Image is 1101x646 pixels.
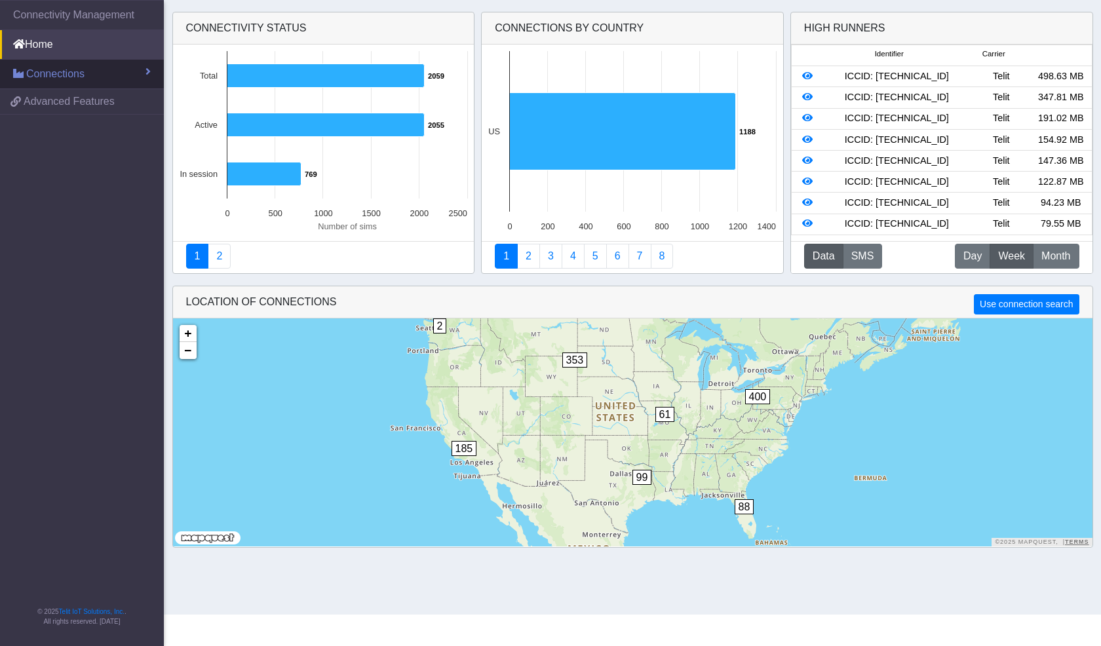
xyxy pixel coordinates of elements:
text: 0 [508,221,512,231]
button: Data [804,244,843,269]
a: Zoom in [180,325,197,342]
div: Telit [971,69,1031,84]
span: 2 [433,318,447,333]
button: Week [990,244,1033,269]
text: 2055 [428,121,444,129]
div: ICCID: [TECHNICAL_ID] [822,154,971,168]
text: 200 [541,221,554,231]
text: 769 [305,170,317,178]
a: Connections By Country [495,244,518,269]
a: Carrier [517,244,540,269]
div: 154.92 MB [1031,133,1091,147]
a: Not Connected for 30 days [651,244,674,269]
span: 61 [655,407,675,422]
div: Telit [971,154,1031,168]
div: Telit [971,217,1031,231]
text: US [488,126,500,136]
span: Connections [26,66,85,82]
text: 2000 [410,208,428,218]
a: Connectivity status [186,244,209,269]
nav: Summary paging [186,244,461,269]
div: 122.87 MB [1031,175,1091,189]
text: 500 [268,208,282,218]
a: Zero Session [628,244,651,269]
div: 79.55 MB [1031,217,1091,231]
text: 800 [655,221,668,231]
text: 400 [579,221,592,231]
text: 1000 [691,221,709,231]
a: Telit IoT Solutions, Inc. [59,608,125,615]
nav: Summary paging [495,244,770,269]
span: Advanced Features [24,94,115,109]
button: Month [1033,244,1079,269]
text: 1400 [758,221,776,231]
a: Deployment status [208,244,231,269]
div: Connectivity status [173,12,474,45]
text: Active [195,120,218,130]
div: 147.36 MB [1031,154,1091,168]
div: 191.02 MB [1031,111,1091,126]
span: Day [963,248,982,264]
div: High Runners [804,20,885,36]
div: Telit [971,196,1031,210]
div: ICCID: [TECHNICAL_ID] [822,90,971,105]
div: ICCID: [TECHNICAL_ID] [822,133,971,147]
text: 1200 [729,221,747,231]
a: Usage per Country [539,244,562,269]
button: SMS [843,244,883,269]
span: 400 [745,389,771,404]
div: 94.23 MB [1031,196,1091,210]
span: 88 [735,499,754,514]
text: Total [199,71,217,81]
div: ©2025 MapQuest, | [992,538,1092,546]
span: Identifier [875,48,904,60]
div: 347.81 MB [1031,90,1091,105]
span: 185 [452,441,477,456]
div: Telit [971,133,1031,147]
a: Terms [1065,539,1089,545]
a: Zoom out [180,342,197,359]
div: ICCID: [TECHNICAL_ID] [822,196,971,210]
div: ICCID: [TECHNICAL_ID] [822,69,971,84]
div: ICCID: [TECHNICAL_ID] [822,111,971,126]
text: Number of sims [318,221,377,231]
text: 1000 [314,208,332,218]
div: ICCID: [TECHNICAL_ID] [822,175,971,189]
div: 498.63 MB [1031,69,1091,84]
button: Use connection search [974,294,1079,314]
div: LOCATION OF CONNECTIONS [173,286,1092,318]
span: Carrier [982,48,1005,60]
div: Connections By Country [482,12,783,45]
div: Telit [971,175,1031,189]
text: 0 [225,208,229,218]
div: Telit [971,90,1031,105]
text: 1500 [362,208,380,218]
span: 99 [632,470,652,485]
span: 353 [562,352,588,368]
text: 1188 [739,128,756,136]
text: 600 [617,221,630,231]
div: ICCID: [TECHNICAL_ID] [822,217,971,231]
a: Connections By Carrier [562,244,585,269]
text: 2059 [428,72,444,80]
a: 14 Days Trend [606,244,629,269]
span: Month [1041,248,1070,264]
a: Usage by Carrier [584,244,607,269]
button: Day [955,244,990,269]
div: Telit [971,111,1031,126]
span: Week [998,248,1025,264]
text: 2500 [448,208,467,218]
text: In session [180,169,218,179]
